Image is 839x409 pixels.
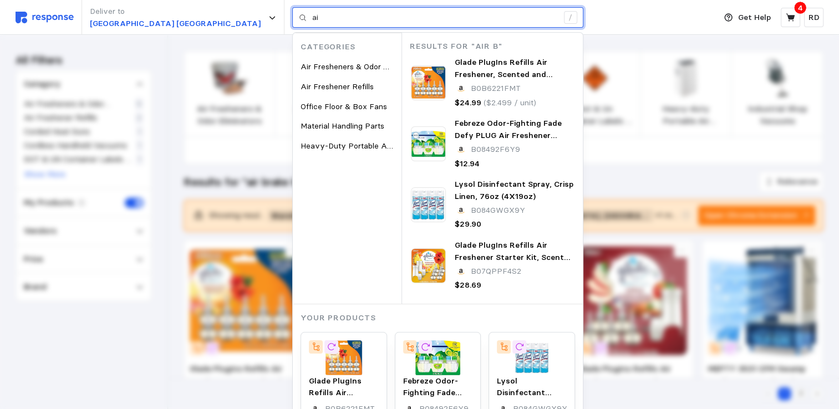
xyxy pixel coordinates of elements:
p: B07QPPF4S2 [471,265,521,278]
div: / [564,11,577,24]
p: Categories [301,41,401,53]
p: $29.90 [455,218,481,231]
p: Your Products [301,312,583,324]
span: Glade PlugIns Refills Air Freshener, Scented and Essential Oils for Home and Bathroom, Hawaiian B... [455,57,572,127]
p: RD [809,12,820,24]
span: Febreze Odor-Fighting Fade Defy PLUG Air Freshener Refill, Gain Original Scent, (3) .87 fl. oz. O... [455,118,567,164]
img: 81ugZ9j03eL.__AC_SX300_SY300_QL70_ML2_.jpg [403,340,473,375]
p: ($2.499 / unit) [484,97,536,109]
span: Air Fresheners & Odor Eliminators [301,62,423,71]
img: 51aYqaGGleL._SY445_SX342_QL70_FMwebp_.jpg [497,340,567,375]
img: 81ugZ9j03eL.__AC_SX300_SY300_QL70_ML2_.jpg [411,126,446,161]
p: [GEOGRAPHIC_DATA] [GEOGRAPHIC_DATA] [90,18,261,30]
span: Lysol Disinfectant Spray, Crisp Linen, 76oz (4X19oz) [455,179,573,201]
span: Air Freshener Refills [301,81,374,91]
p: Deliver to [90,6,261,18]
p: B084GWGX9Y [471,204,525,217]
img: 81tdgsQCeXL.__AC_SX300_SY300_QL70_FMwebp_.jpg [309,340,379,375]
img: svg%3e [16,12,74,23]
img: 51aYqaGGleL._SY445_SX342_QL70_FMwebp_.jpg [411,187,446,222]
p: B08492F6Y9 [471,144,520,156]
p: $12.94 [455,158,480,170]
span: Office Floor & Box Fans [301,101,387,111]
p: B0B6221FMT [471,83,521,95]
p: Get Help [738,12,771,24]
span: Heavy-Duty Portable Air Conditioners [301,141,439,151]
p: $24.99 [455,97,481,109]
button: RD [804,8,823,27]
p: Results for "air b" [410,40,583,53]
input: Search for a product name or SKU [312,8,558,28]
button: Get Help [718,7,777,28]
span: Material Handling Parts [301,121,384,131]
p: $28.69 [455,279,481,292]
span: Glade PlugIns Refills Air Freshener Starter Kit, Scented and Essential Oils for Home and Bathroom... [455,240,573,310]
img: 81tdgsQCeXL.__AC_SX300_SY300_QL70_FMwebp_.jpg [411,65,446,100]
p: 4 [798,2,803,14]
img: 81TjCs3VHJL.__AC_SX300_SY300_QL70_FMwebp_.jpg [411,248,446,283]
